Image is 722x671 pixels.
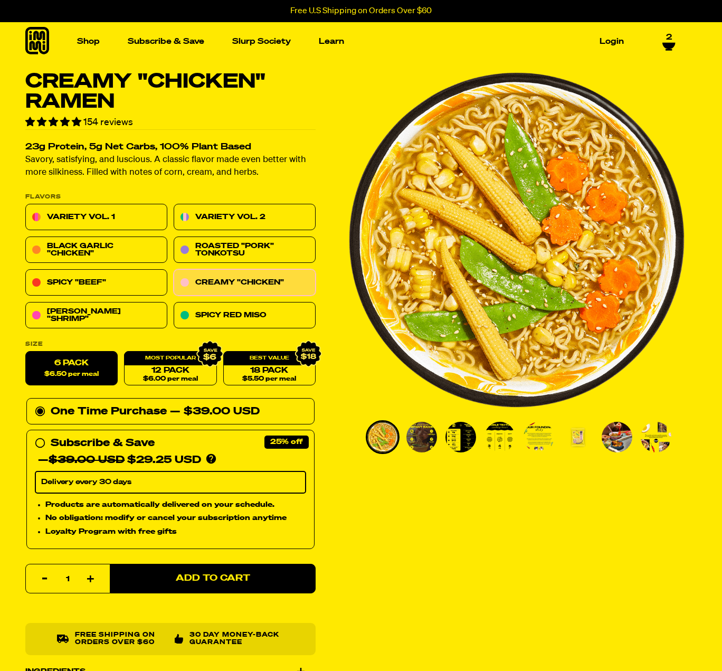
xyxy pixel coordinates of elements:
[73,33,104,50] a: Shop
[45,526,306,538] li: Loyalty Program with free gifts
[75,631,166,647] p: Free shipping on orders over $60
[110,564,316,593] button: Add to Cart
[484,422,515,452] img: Creamy "Chicken" Ramen
[51,435,155,452] div: Subscribe & Save
[522,420,556,454] li: Go to slide 5
[444,420,478,454] li: Go to slide 3
[600,420,634,454] li: Go to slide 7
[124,352,216,386] a: 12 Pack$6.00 per meal
[349,72,685,408] img: Creamy "Chicken" Ramen
[406,422,437,452] img: Creamy "Chicken" Ramen
[189,631,284,647] p: 30 Day Money-Back Guarantee
[35,471,306,494] select: Subscribe & Save —$39.00 USD$29.25 USD Products are automatically delivered on your schedule. No ...
[228,33,295,50] a: Slurp Society
[83,118,133,127] span: 154 reviews
[602,422,632,452] img: Creamy "Chicken" Ramen
[662,33,676,51] a: 2
[45,513,306,524] li: No obligation: modify or cancel your subscription anytime
[25,352,118,386] label: 6 Pack
[25,303,167,329] a: [PERSON_NAME] "Shrimp"
[25,154,316,179] p: Savory, satisfying, and luscious. A classic flavor made even better with more silkiness. Filled w...
[25,143,316,152] h2: 23g Protein, 5g Net Carbs, 100% Plant Based
[639,420,673,454] li: Go to slide 8
[44,371,99,378] span: $6.50 per meal
[174,270,316,296] a: Creamy "Chicken"
[25,204,167,231] a: Variety Vol. 1
[445,422,476,452] img: Creamy "Chicken" Ramen
[223,352,316,386] a: 18 Pack$5.50 per meal
[290,6,432,16] p: Free U.S Shipping on Orders Over $60
[349,72,685,408] li: 1 of 8
[25,118,83,127] span: 4.78 stars
[49,455,125,466] del: $39.00 USD
[45,499,306,511] li: Products are automatically delivered on your schedule.
[25,237,167,263] a: Black Garlic "Chicken"
[73,22,628,61] nav: Main navigation
[367,422,398,452] img: Creamy "Chicken" Ramen
[38,452,201,469] div: — $29.25 USD
[32,564,103,594] input: quantity
[349,72,685,408] div: PDP main carousel
[5,622,111,666] iframe: Marketing Popup
[176,574,250,583] span: Add to Cart
[563,422,593,452] img: Creamy "Chicken" Ramen
[561,420,595,454] li: Go to slide 6
[242,376,296,383] span: $5.50 per meal
[174,237,316,263] a: Roasted "Pork" Tonkotsu
[405,420,439,454] li: Go to slide 2
[25,194,316,200] p: Flavors
[35,403,306,420] div: One Time Purchase
[366,420,400,454] li: Go to slide 1
[174,303,316,329] a: Spicy Red Miso
[143,376,198,383] span: $6.00 per meal
[349,420,685,454] div: PDP main carousel thumbnails
[170,403,260,420] div: — $39.00 USD
[25,72,316,112] h1: Creamy "Chicken" Ramen
[174,204,316,231] a: Variety Vol. 2
[641,422,671,452] img: Creamy "Chicken" Ramen
[123,33,208,50] a: Subscribe & Save
[666,33,672,42] span: 2
[315,33,348,50] a: Learn
[25,342,316,347] label: Size
[25,270,167,296] a: Spicy "Beef"
[524,422,554,452] img: Creamy "Chicken" Ramen
[483,420,517,454] li: Go to slide 4
[595,33,628,50] a: Login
